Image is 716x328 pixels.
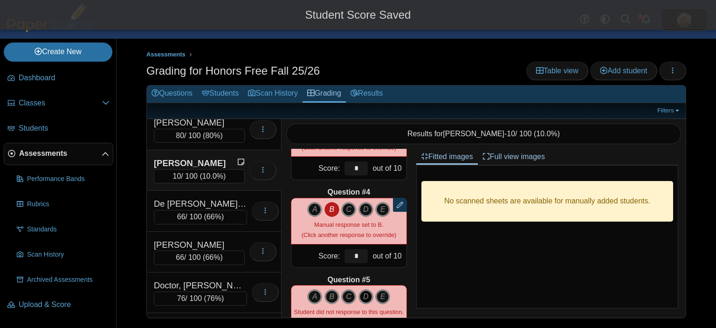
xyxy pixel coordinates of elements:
i: A [307,202,322,217]
a: Filters [655,106,683,115]
div: out of 10 [370,244,406,267]
a: Performance Bands [13,168,113,190]
span: Standards [27,225,110,234]
div: / 100 ( ) [154,292,247,306]
a: Create New [4,42,112,61]
a: Assessments [144,49,188,61]
i: E [375,289,390,304]
i: C [341,202,356,217]
div: Score: [291,244,342,267]
span: 76% [207,294,221,302]
small: (Click another response to override) [302,221,396,238]
a: Results [346,85,387,103]
a: Table view [526,62,588,80]
a: Fitted images [416,149,478,165]
span: 80% [205,132,220,140]
a: Rubrics [13,193,113,216]
a: PaperScorer [4,26,97,34]
div: out of 10 [370,157,406,180]
span: Assessments [19,148,102,159]
span: 66 [176,253,184,261]
a: Students [197,85,243,103]
div: [PERSON_NAME] [154,157,237,169]
i: E [375,202,390,217]
span: Dashboard [19,73,110,83]
i: B [324,202,339,217]
i: D [358,202,373,217]
div: / 100 ( ) [154,169,245,183]
span: 80 [176,132,184,140]
a: Students [4,118,113,140]
a: Archived Assessments [13,269,113,291]
div: Student Score Saved [7,7,709,23]
span: Manual response set to B. [314,221,384,228]
span: 66% [205,253,220,261]
span: Assessments [146,51,186,58]
div: De [PERSON_NAME], [PERSON_NAME] [154,198,247,210]
span: Add student [600,67,647,75]
i: C [341,289,356,304]
a: Assessments [4,143,113,165]
a: Classes [4,92,113,115]
span: 10.0% [536,130,557,138]
small: (Click another response to override) [294,308,404,326]
div: / 100 ( ) [154,210,247,224]
b: Question #5 [328,275,371,285]
a: Scan History [13,244,113,266]
div: Score: [291,157,342,180]
b: Question #4 [328,187,371,197]
span: Students [19,123,110,133]
a: Questions [147,85,197,103]
span: Rubrics [27,200,110,209]
span: 66 [177,213,186,221]
span: [PERSON_NAME] [443,130,504,138]
span: Classes [19,98,102,108]
a: Dashboard [4,67,113,90]
i: D [358,289,373,304]
div: [PERSON_NAME] [154,239,245,251]
div: Results for - / 100 ( ) [286,124,681,144]
small: (Click another response to override) [302,133,396,151]
span: 76 [177,294,186,302]
span: Performance Bands [27,174,110,184]
span: 10.0% [202,172,223,180]
a: Full view images [478,149,550,165]
span: Archived Assessments [27,275,110,285]
a: Upload & Score [4,294,113,316]
span: 10 [507,130,515,138]
a: Grading [303,85,346,103]
span: 10 [173,172,181,180]
div: [PERSON_NAME] [154,117,245,129]
div: / 100 ( ) [154,129,245,143]
span: Student did not response to this question. [294,308,404,315]
span: Upload & Score [19,300,110,310]
div: / 100 ( ) [154,251,245,265]
span: Scan History [27,250,110,259]
div: No scanned sheets are available for manually added students. [421,181,673,222]
span: Table view [536,67,578,75]
i: A [307,289,322,304]
span: 66% [207,213,221,221]
h1: Grading for Honors Free Fall 25/26 [146,63,320,79]
div: Doctor, [PERSON_NAME] [154,279,247,292]
i: B [324,289,339,304]
a: Add student [590,62,657,80]
a: Scan History [243,85,303,103]
a: Standards [13,218,113,241]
